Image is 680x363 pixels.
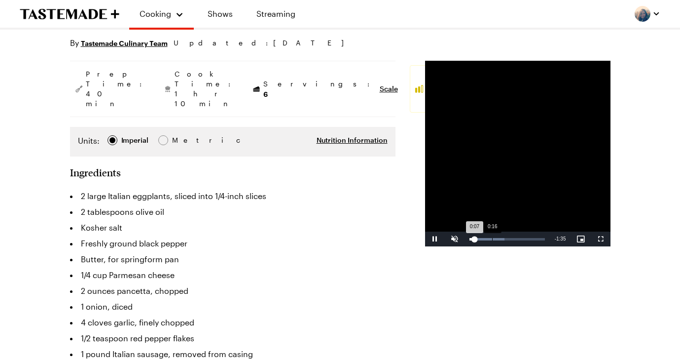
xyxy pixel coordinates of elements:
[140,9,171,18] span: Cooking
[78,135,193,149] div: Imperial Metric
[121,135,148,146] div: Imperial
[20,8,119,20] a: To Tastemade Home Page
[139,4,184,24] button: Cooking
[172,135,194,146] span: Metric
[70,37,168,49] p: By
[70,315,395,330] li: 4 cloves garlic, finely chopped
[571,232,591,246] button: Picture-in-Picture
[380,84,398,94] button: Scale
[121,135,149,146] span: Imperial
[263,89,268,98] span: 6
[78,135,100,147] label: Units:
[445,232,465,246] button: Unmute
[425,232,445,246] button: Pause
[635,6,650,22] img: Profile picture
[70,330,395,346] li: 1/2 teaspoon red pepper flakes
[172,135,193,146] div: Metric
[70,346,395,362] li: 1 pound Italian sausage, removed from casing
[635,6,660,22] button: Profile picture
[555,236,556,242] span: -
[81,38,168,48] a: Tastemade Culinary Team
[70,267,395,283] li: 1/4 cup Parmesan cheese
[174,38,354,48] span: Updated : [DATE]
[70,204,395,220] li: 2 tablespoons olive oil
[70,251,395,267] li: Butter, for springform pan
[70,166,121,178] h2: Ingredients
[469,238,545,241] div: Progress Bar
[86,69,147,109] span: Prep Time: 40 min
[175,69,236,109] span: Cook Time: 1 hr 10 min
[70,299,395,315] li: 1 onion, diced
[556,236,566,242] span: 1:35
[70,188,395,204] li: 2 large Italian eggplants, sliced into 1/4-inch slices
[70,283,395,299] li: 2 ounces pancetta, chopped
[425,61,610,246] video-js: Video Player
[70,220,395,236] li: Kosher salt
[263,79,375,99] span: Servings:
[591,232,610,246] button: Fullscreen
[317,135,388,145] button: Nutrition Information
[70,236,395,251] li: Freshly ground black pepper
